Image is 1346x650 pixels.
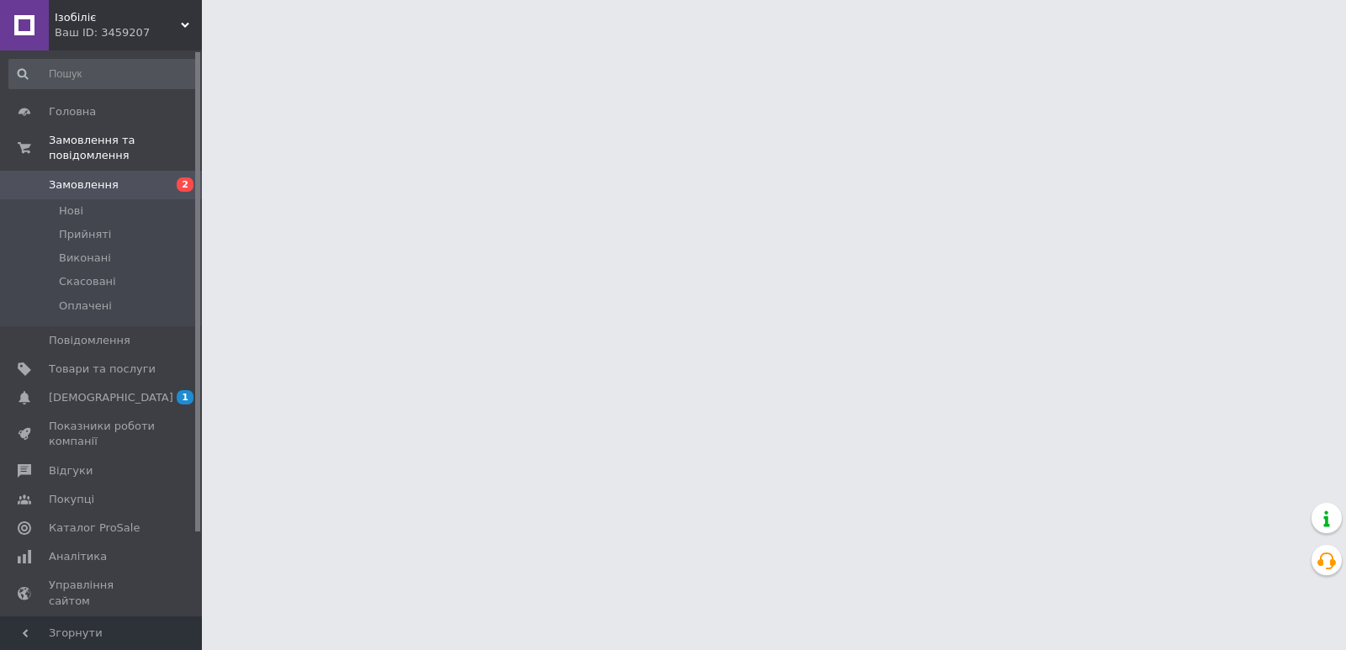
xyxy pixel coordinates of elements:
span: 2 [177,177,193,192]
span: Скасовані [59,274,116,289]
span: Товари та послуги [49,362,156,377]
span: [DEMOGRAPHIC_DATA] [49,390,173,405]
span: Управління сайтом [49,578,156,608]
span: Повідомлення [49,333,130,348]
span: Виконані [59,251,111,266]
div: Ваш ID: 3459207 [55,25,202,40]
span: Головна [49,104,96,119]
span: Оплачені [59,299,112,314]
span: Каталог ProSale [49,521,140,536]
span: Нові [59,203,83,219]
span: Відгуки [49,463,93,478]
span: Показники роботи компанії [49,419,156,449]
span: 1 [177,390,193,404]
input: Пошук [8,59,199,89]
span: Покупці [49,492,94,507]
span: Замовлення та повідомлення [49,133,202,163]
span: Аналітика [49,549,107,564]
span: Замовлення [49,177,119,193]
span: Ізобіліє [55,10,181,25]
span: Прийняті [59,227,111,242]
